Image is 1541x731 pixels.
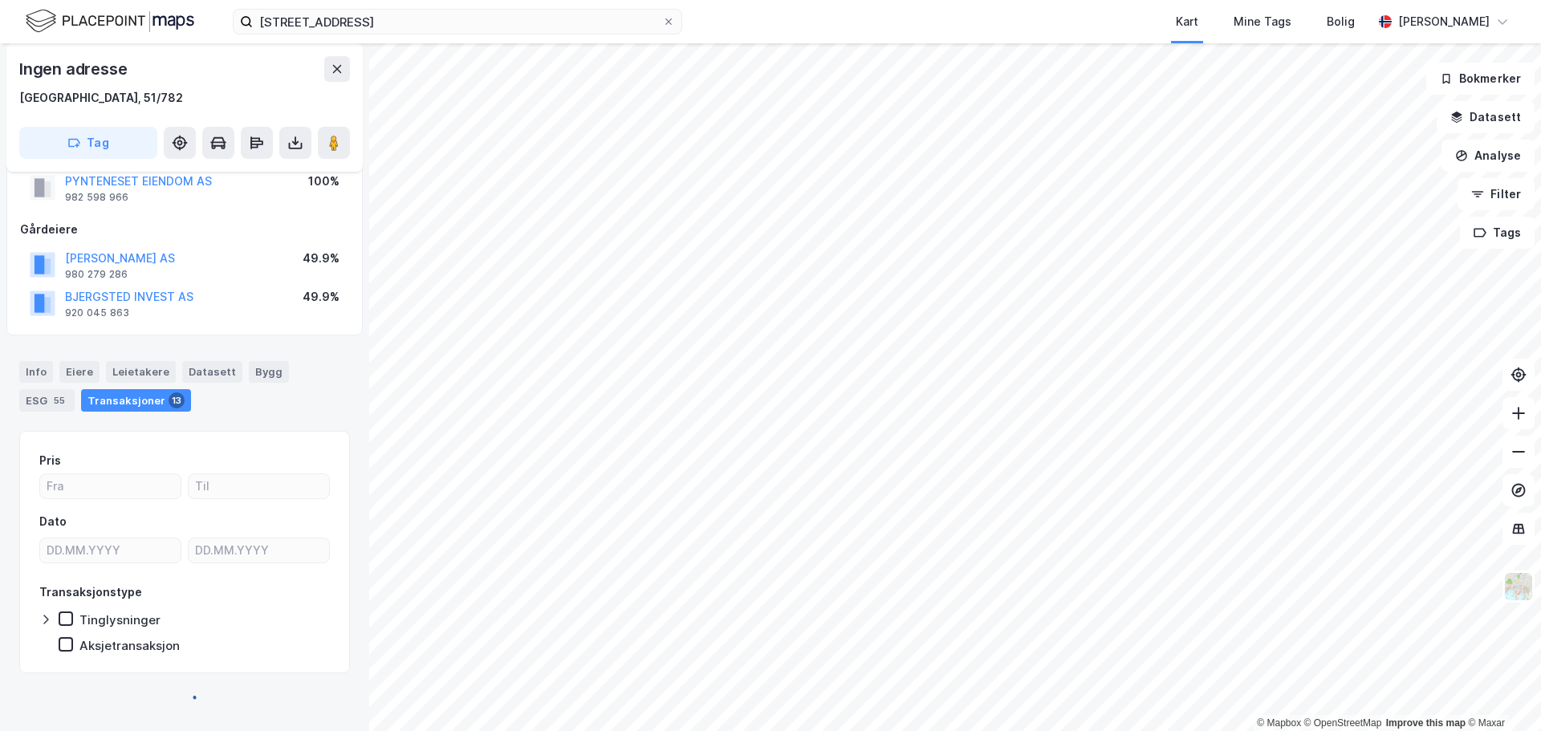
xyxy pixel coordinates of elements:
input: DD.MM.YYYY [40,538,181,562]
div: Tinglysninger [79,612,161,627]
div: Bolig [1327,12,1355,31]
div: Pris [39,451,61,470]
div: 980 279 286 [65,268,128,281]
button: Filter [1458,178,1535,210]
div: 100% [308,172,340,191]
div: Leietakere [106,361,176,382]
button: Bokmerker [1426,63,1535,95]
button: Datasett [1437,101,1535,133]
a: OpenStreetMap [1304,717,1382,729]
div: 55 [51,392,68,408]
button: Tag [19,127,157,159]
div: Datasett [182,361,242,382]
div: 49.9% [303,287,340,307]
a: Mapbox [1257,717,1301,729]
div: Info [19,361,53,382]
div: Gårdeiere [20,220,349,239]
input: Fra [40,474,181,498]
img: logo.f888ab2527a4732fd821a326f86c7f29.svg [26,7,194,35]
button: Tags [1460,217,1535,249]
input: DD.MM.YYYY [189,538,329,562]
div: Aksjetransaksjon [79,638,180,653]
a: Improve this map [1386,717,1466,729]
div: 920 045 863 [65,307,129,319]
div: Mine Tags [1234,12,1291,31]
div: [PERSON_NAME] [1398,12,1490,31]
iframe: Chat Widget [1461,654,1541,731]
div: [GEOGRAPHIC_DATA], 51/782 [19,88,183,108]
button: Analyse [1441,140,1535,172]
img: Z [1503,571,1534,602]
div: 49.9% [303,249,340,268]
div: Ingen adresse [19,56,130,82]
div: Transaksjonstype [39,583,142,602]
div: Transaksjoner [81,389,191,412]
div: 982 598 966 [65,191,128,204]
div: 13 [169,392,185,408]
div: Eiere [59,361,100,382]
div: Dato [39,512,67,531]
div: Kart [1176,12,1198,31]
img: spinner.a6d8c91a73a9ac5275cf975e30b51cfb.svg [172,686,197,712]
div: Bygg [249,361,289,382]
input: Søk på adresse, matrikkel, gårdeiere, leietakere eller personer [253,10,662,34]
div: ESG [19,389,75,412]
input: Til [189,474,329,498]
